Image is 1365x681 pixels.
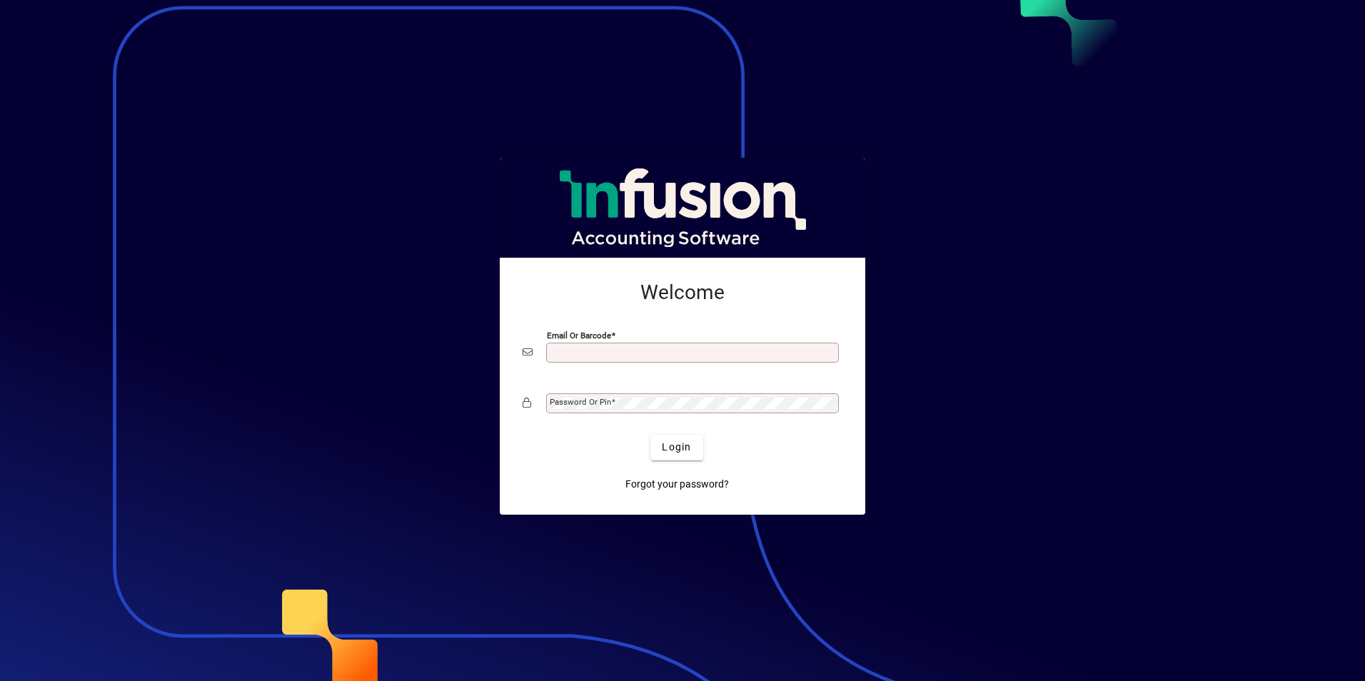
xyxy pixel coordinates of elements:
mat-label: Password or Pin [550,397,611,407]
mat-label: Email or Barcode [547,330,611,340]
a: Forgot your password? [620,472,735,498]
h2: Welcome [523,281,842,305]
span: Forgot your password? [625,477,729,492]
span: Login [662,440,691,455]
button: Login [650,435,702,460]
